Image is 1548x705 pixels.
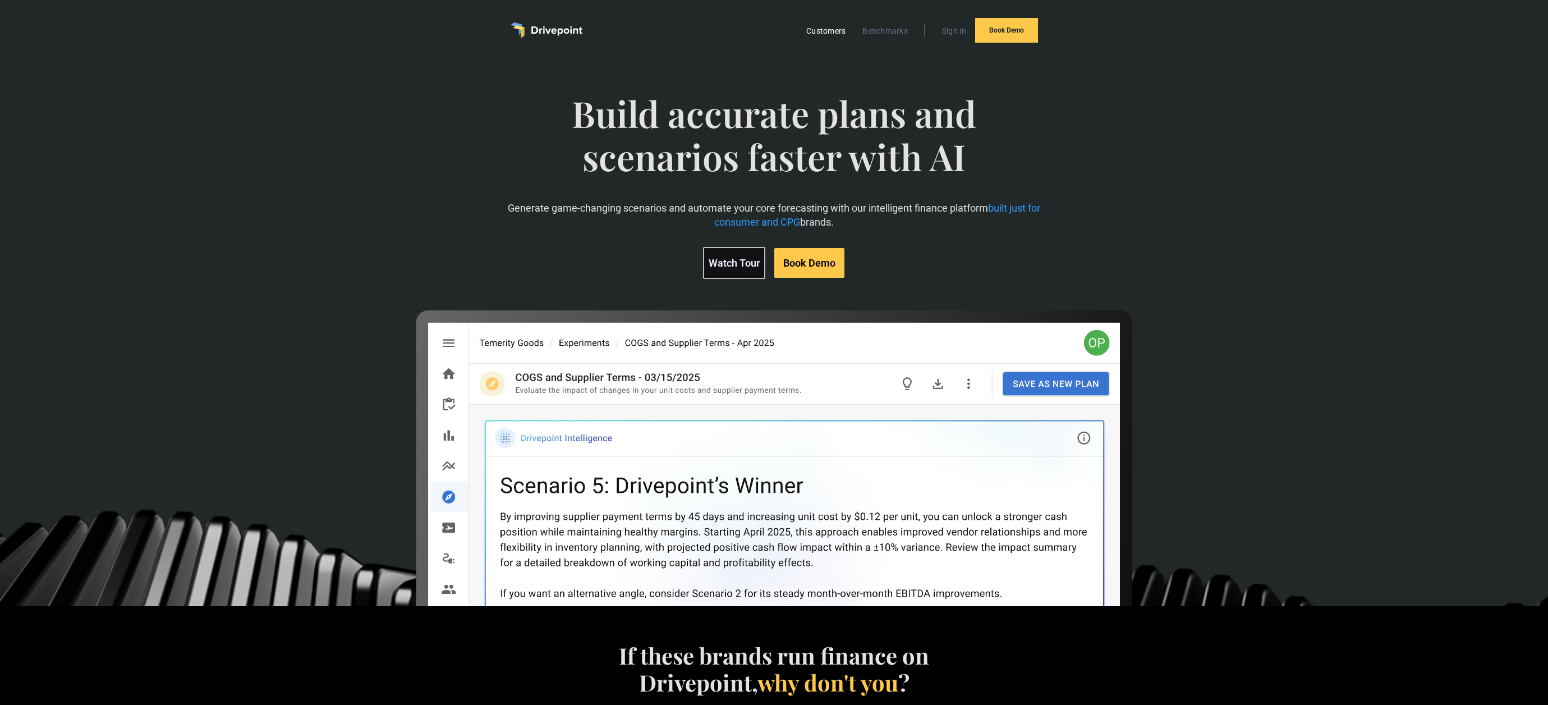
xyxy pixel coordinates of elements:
[936,24,972,38] a: Sign In
[503,92,1044,201] span: Build accurate plans and scenarios faster with AI
[703,247,765,279] a: Watch Tour
[613,642,935,696] h4: If these brands run finance on Drivepoint, ?
[503,201,1044,229] p: Generate game-changing scenarios and automate your core forecasting with our intelligent finance ...
[757,667,898,697] span: why don't you
[801,24,851,38] a: Customers
[975,18,1038,43] a: Book Demo
[774,248,844,278] a: Book Demo
[857,24,913,38] a: Benchmarks
[511,22,582,38] a: home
